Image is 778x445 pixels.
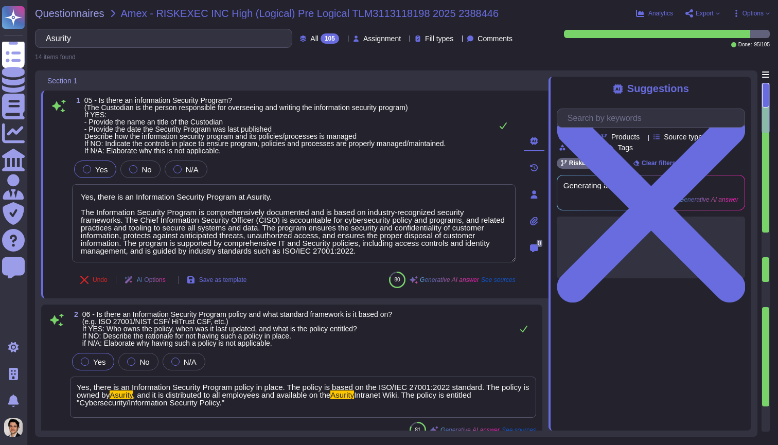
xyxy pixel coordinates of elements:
[93,277,108,283] span: Undo
[738,42,752,47] span: Done:
[77,383,529,399] span: Yes, there is an Information Security Program policy in place. The policy is based on the ISO/IEC...
[82,310,392,347] span: 06 - Is there an Information Security Program policy and what standard framework is it based on? ...
[754,42,770,47] span: 95 / 105
[742,10,764,16] span: Options
[93,358,105,366] span: Yes
[95,165,108,174] span: Yes
[199,277,247,283] span: Save as template
[184,358,197,366] span: N/A
[77,390,471,407] span: Intranet Wiki. The policy is entitled "Cybersecurity/Information Security Policy."
[425,35,453,42] span: Fill types
[310,35,319,42] span: All
[481,277,516,283] span: See sources
[395,277,400,282] span: 80
[72,270,116,290] button: Undo
[636,9,673,17] button: Analytics
[363,35,401,42] span: Assignment
[137,277,166,283] span: AI Options
[696,10,714,16] span: Export
[4,418,23,437] img: user
[84,96,446,155] span: 05 - Is there an information Security Program? (The Custodian is the person responsible for overs...
[121,8,499,19] span: Amex - RISKEXEC INC High (Logical) Pre Logical TLM3113118198 2025 2388446
[648,10,673,16] span: Analytics
[440,427,500,433] span: Generative AI answer
[70,311,78,318] span: 2
[330,390,354,399] mark: Asurity
[110,390,133,399] mark: Asurity
[420,277,479,283] span: Generative AI answer
[142,165,151,174] span: No
[2,416,30,439] button: user
[186,165,199,174] span: N/A
[35,8,104,19] span: Questionnaires
[179,270,255,290] button: Save as template
[478,35,512,42] span: Comments
[562,109,745,127] input: Search by keywords
[41,29,281,47] input: Search by keywords
[502,427,536,433] span: See sources
[133,390,330,399] span: , and it is distributed to all employees and available on the
[321,33,339,44] div: 105
[72,97,80,104] span: 1
[72,184,516,262] textarea: Yes, there is an Information Security Program at Asurity. The Information Security Program is com...
[415,427,421,433] span: 81
[537,240,542,247] span: 0
[35,54,76,60] div: 14 items found
[139,358,149,366] span: No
